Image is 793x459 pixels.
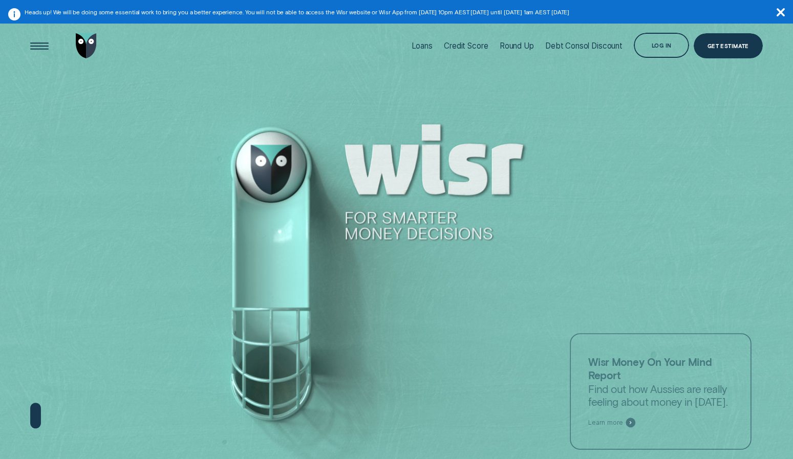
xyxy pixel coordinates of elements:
[500,18,534,74] a: Round Up
[74,18,98,74] a: Go to home page
[588,356,733,409] p: Find out how Aussies are really feeling about money in [DATE].
[444,41,488,51] div: Credit Score
[412,18,433,74] a: Loans
[570,333,751,450] a: Wisr Money On Your Mind ReportFind out how Aussies are really feeling about money in [DATE].Learn...
[76,33,96,58] img: Wisr
[588,356,712,382] strong: Wisr Money On Your Mind Report
[694,33,763,58] a: Get Estimate
[588,419,623,427] span: Learn more
[634,33,689,57] button: Log in
[27,33,52,58] button: Open Menu
[545,18,623,74] a: Debt Consol Discount
[545,41,623,51] div: Debt Consol Discount
[500,41,534,51] div: Round Up
[412,41,433,51] div: Loans
[444,18,488,74] a: Credit Score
